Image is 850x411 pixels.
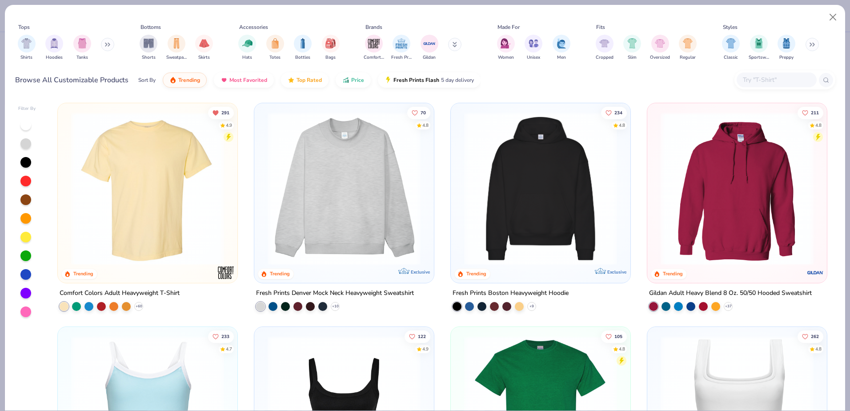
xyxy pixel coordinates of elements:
[263,112,425,265] img: f5d85501-0dbb-4ee4-b115-c08fa3845d83
[596,54,613,61] span: Cropped
[497,35,515,61] button: filter button
[798,106,823,119] button: Like
[238,35,256,61] div: filter for Hats
[18,35,36,61] button: filter button
[242,54,252,61] span: Hats
[815,346,822,352] div: 4.8
[142,54,156,61] span: Shorts
[601,330,627,342] button: Like
[166,35,187,61] div: filter for Sweatpants
[226,346,233,352] div: 4.7
[60,288,180,299] div: Comfort Colors Adult Heavyweight T-Shirt
[525,35,542,61] div: filter for Unisex
[269,54,281,61] span: Totes
[754,38,764,48] img: Sportswear Image
[18,105,36,112] div: Filter By
[166,35,187,61] button: filter button
[325,38,335,48] img: Bags Image
[222,110,230,115] span: 291
[195,35,213,61] div: filter for Skirts
[421,35,438,61] button: filter button
[322,35,340,61] div: filter for Bags
[391,35,412,61] button: filter button
[208,106,234,119] button: Unlike
[407,106,430,119] button: Like
[527,54,540,61] span: Unisex
[367,37,381,50] img: Comfort Colors Image
[650,35,670,61] div: filter for Oversized
[628,54,637,61] span: Slim
[497,23,520,31] div: Made For
[73,35,91,61] button: filter button
[679,35,697,61] div: filter for Regular
[441,75,474,85] span: 5 day delivery
[423,54,436,61] span: Gildan
[140,35,157,61] button: filter button
[298,38,308,48] img: Bottles Image
[21,38,32,48] img: Shirts Image
[596,23,605,31] div: Fits
[391,54,412,61] span: Fresh Prints
[393,77,439,84] span: Fresh Prints Flash
[18,23,30,31] div: Tops
[418,334,426,338] span: 122
[364,54,384,61] span: Comfort Colors
[553,35,570,61] button: filter button
[650,54,670,61] span: Oversized
[288,77,295,84] img: TopRated.gif
[779,54,794,61] span: Preppy
[239,23,268,31] div: Accessories
[136,304,142,309] span: + 60
[627,38,637,48] img: Slim Image
[811,334,819,338] span: 262
[498,54,514,61] span: Women
[378,73,481,88] button: Fresh Prints Flash5 day delivery
[195,35,213,61] button: filter button
[798,330,823,342] button: Like
[778,35,795,61] div: filter for Preppy
[649,288,812,299] div: Gildan Adult Heavy Blend 8 Oz. 50/50 Hooded Sweatshirt
[422,346,429,352] div: 4.9
[423,37,436,50] img: Gildan Image
[49,38,59,48] img: Hoodies Image
[295,54,310,61] span: Bottles
[596,35,613,61] div: filter for Cropped
[214,73,274,88] button: Most Favorited
[596,35,613,61] button: filter button
[680,54,696,61] span: Regular
[422,122,429,129] div: 4.8
[294,35,312,61] button: filter button
[601,106,627,119] button: Like
[525,35,542,61] button: filter button
[77,38,87,48] img: Tanks Image
[607,269,626,275] span: Exclusive
[553,35,570,61] div: filter for Men
[395,37,408,50] img: Fresh Prints Image
[46,54,63,61] span: Hoodies
[806,264,824,282] img: Gildan logo
[614,110,622,115] span: 234
[294,35,312,61] div: filter for Bottles
[229,77,267,84] span: Most Favorited
[20,54,32,61] span: Shirts
[138,76,156,84] div: Sort By
[45,35,63,61] div: filter for Hoodies
[722,35,740,61] button: filter button
[242,38,253,48] img: Hats Image
[623,35,641,61] div: filter for Slim
[453,288,569,299] div: Fresh Prints Boston Heavyweight Hoodie
[199,38,209,48] img: Skirts Image
[619,346,625,352] div: 4.8
[501,38,511,48] img: Women Image
[166,54,187,61] span: Sweatpants
[18,35,36,61] div: filter for Shirts
[723,23,738,31] div: Styles
[405,330,430,342] button: Like
[425,112,587,265] img: a90f7c54-8796-4cb2-9d6e-4e9644cfe0fe
[599,38,609,48] img: Cropped Image
[163,73,207,88] button: Trending
[778,35,795,61] button: filter button
[391,35,412,61] div: filter for Fresh Prints
[460,112,621,265] img: 91acfc32-fd48-4d6b-bdad-a4c1a30ac3fc
[411,269,430,275] span: Exclusive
